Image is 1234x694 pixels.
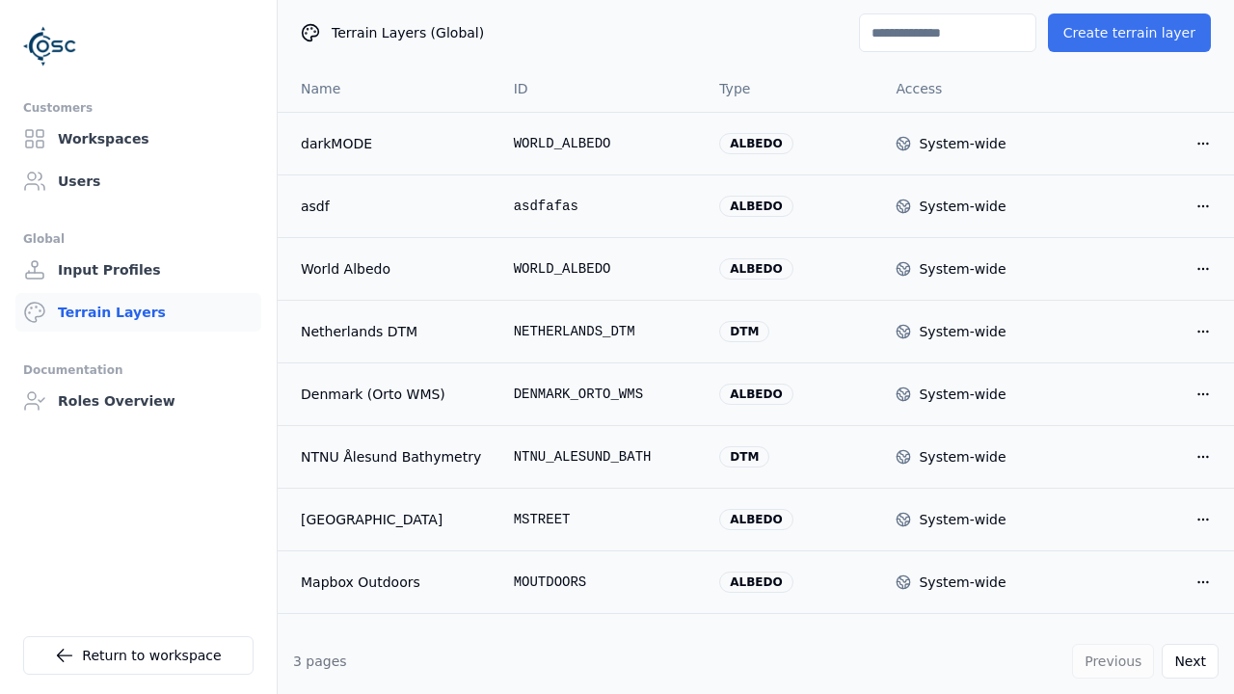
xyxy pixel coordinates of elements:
[293,654,347,669] span: 3 pages
[23,19,77,73] img: Logo
[1162,644,1219,679] button: Next
[15,120,261,158] a: Workspaces
[23,96,254,120] div: Customers
[301,510,483,529] a: [GEOGRAPHIC_DATA]
[301,134,483,153] a: darkMODE
[880,66,1057,112] th: Access
[919,134,1006,153] div: System-wide
[301,385,483,404] a: Denmark (Orto WMS)
[278,66,498,112] th: Name
[719,258,792,280] div: albedo
[919,510,1006,529] div: System-wide
[514,322,689,341] div: NETHERLANDS_DTM
[919,447,1006,467] div: System-wide
[23,227,254,251] div: Global
[704,66,880,112] th: Type
[919,573,1006,592] div: System-wide
[301,259,483,279] a: World Albedo
[919,259,1006,279] div: System-wide
[301,197,483,216] a: asdf
[15,293,261,332] a: Terrain Layers
[301,322,483,341] a: Netherlands DTM
[301,573,483,592] a: Mapbox Outdoors
[514,510,689,529] div: MSTREET
[514,134,689,153] div: WORLD_ALBEDO
[719,572,792,593] div: albedo
[514,385,689,404] div: DENMARK_ORTO_WMS
[919,322,1006,341] div: System-wide
[719,509,792,530] div: albedo
[514,259,689,279] div: WORLD_ALBEDO
[719,133,792,154] div: albedo
[23,359,254,382] div: Documentation
[23,636,254,675] a: Return to workspace
[719,446,769,467] div: dtm
[719,321,769,342] div: dtm
[514,447,689,467] div: NTNU_ALESUND_BATH
[919,385,1006,404] div: System-wide
[919,197,1006,216] div: System-wide
[719,384,792,405] div: albedo
[15,382,261,420] a: Roles Overview
[719,196,792,217] div: albedo
[332,23,484,42] span: Terrain Layers (Global)
[1048,13,1211,52] button: Create terrain layer
[514,197,689,216] div: asdfafas
[498,66,705,112] th: ID
[514,573,689,592] div: MOUTDOORS
[15,251,261,289] a: Input Profiles
[15,162,261,200] a: Users
[301,447,483,467] a: NTNU Ålesund Bathymetry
